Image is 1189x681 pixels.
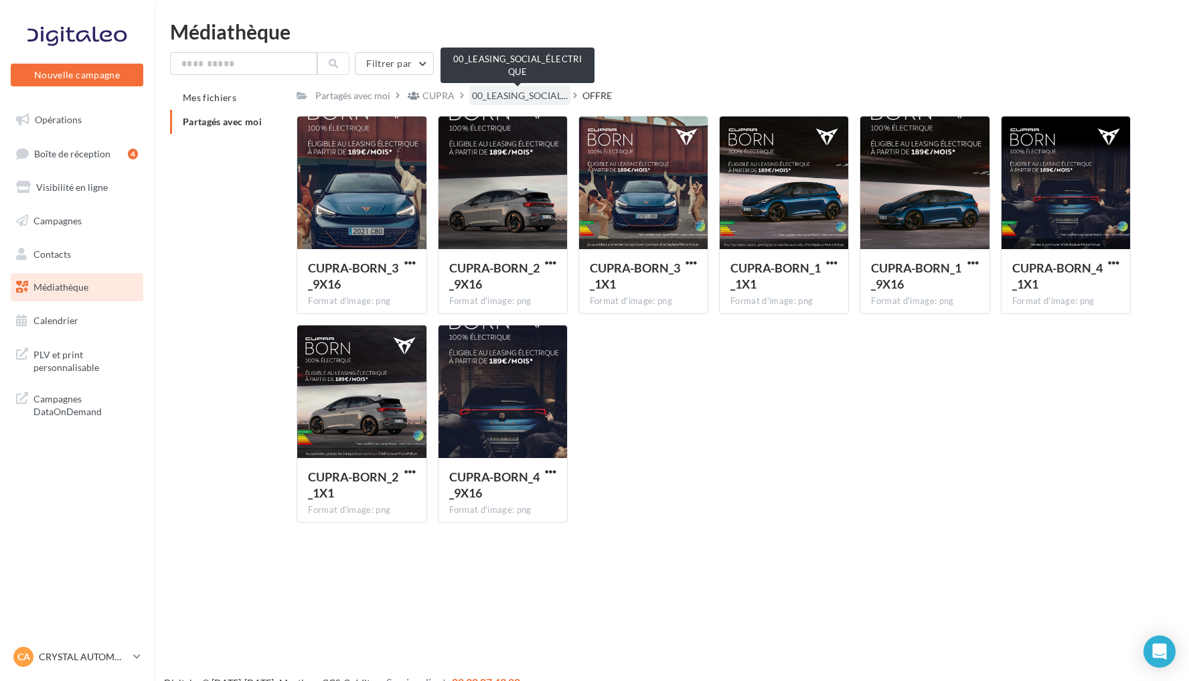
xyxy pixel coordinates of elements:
[170,21,1173,42] div: Médiathèque
[128,149,138,159] div: 4
[1012,295,1119,307] div: Format d'image: png
[308,504,415,516] div: Format d'image: png
[871,295,978,307] div: Format d'image: png
[33,346,138,374] span: PLV et print personnalisable
[1012,260,1103,291] span: CUPRA-BORN_4_1X1
[33,281,88,293] span: Médiathèque
[33,315,78,326] span: Calendrier
[33,248,71,259] span: Contacts
[8,340,146,380] a: PLV et print personnalisable
[730,295,838,307] div: Format d'image: png
[315,89,390,102] div: Partagés avec moi
[11,644,143,670] a: CA CRYSTAL AUTOMOBILES
[17,650,30,664] span: CA
[422,89,455,102] div: CUPRA
[8,139,146,168] a: Boîte de réception4
[33,215,82,226] span: Campagnes
[8,273,146,301] a: Médiathèque
[590,260,680,291] span: CUPRA-BORN_3_1X1
[449,469,540,500] span: CUPRA-BORN_4_9X16
[308,260,398,291] span: CUPRA-BORN_3_9X16
[33,390,138,419] span: Campagnes DataOnDemand
[35,114,82,125] span: Opérations
[308,469,398,500] span: CUPRA-BORN_2_1X1
[355,52,434,75] button: Filtrer par
[11,64,143,86] button: Nouvelle campagne
[183,116,262,127] span: Partagés avec moi
[472,89,568,102] span: 00_LEASING_SOCIAL...
[582,89,612,102] div: OFFRE
[871,260,961,291] span: CUPRA-BORN_1_9X16
[590,295,697,307] div: Format d'image: png
[39,650,128,664] p: CRYSTAL AUTOMOBILES
[730,260,821,291] span: CUPRA-BORN_1_1X1
[8,207,146,235] a: Campagnes
[449,295,556,307] div: Format d'image: png
[449,504,556,516] div: Format d'image: png
[8,173,146,202] a: Visibilité en ligne
[34,147,110,159] span: Boîte de réception
[308,295,415,307] div: Format d'image: png
[441,48,594,83] div: 00_LEASING_SOCIAL_ÉLECTRIQUE
[8,307,146,335] a: Calendrier
[183,92,236,103] span: Mes fichiers
[8,384,146,424] a: Campagnes DataOnDemand
[449,260,540,291] span: CUPRA-BORN_2_9X16
[8,240,146,269] a: Contacts
[36,181,108,193] span: Visibilité en ligne
[8,106,146,134] a: Opérations
[1143,635,1176,668] div: Open Intercom Messenger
